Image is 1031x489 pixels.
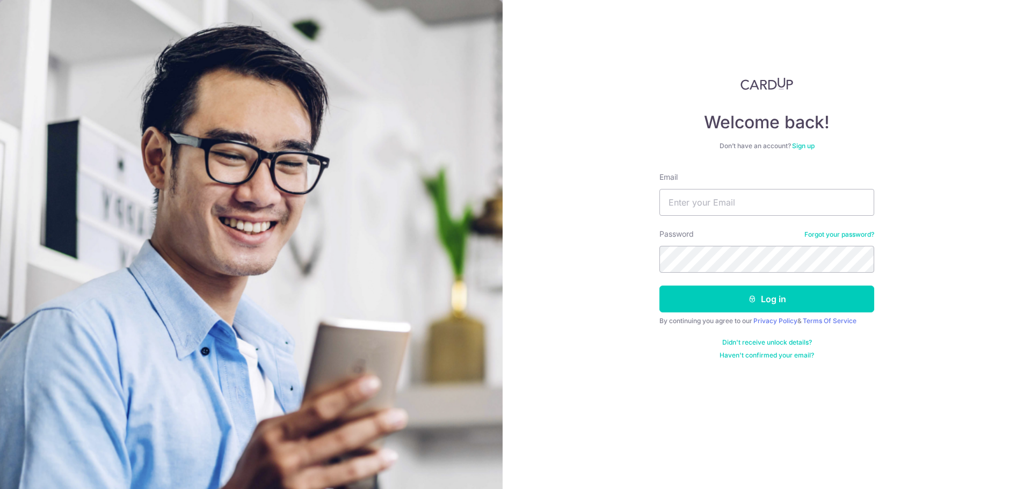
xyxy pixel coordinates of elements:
label: Password [659,229,694,239]
button: Log in [659,286,874,312]
a: Forgot your password? [804,230,874,239]
div: By continuing you agree to our & [659,317,874,325]
h4: Welcome back! [659,112,874,133]
div: Don’t have an account? [659,142,874,150]
a: Sign up [792,142,815,150]
input: Enter your Email [659,189,874,216]
a: Privacy Policy [753,317,797,325]
label: Email [659,172,678,183]
a: Didn't receive unlock details? [722,338,812,347]
a: Haven't confirmed your email? [720,351,814,360]
a: Terms Of Service [803,317,856,325]
img: CardUp Logo [740,77,793,90]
